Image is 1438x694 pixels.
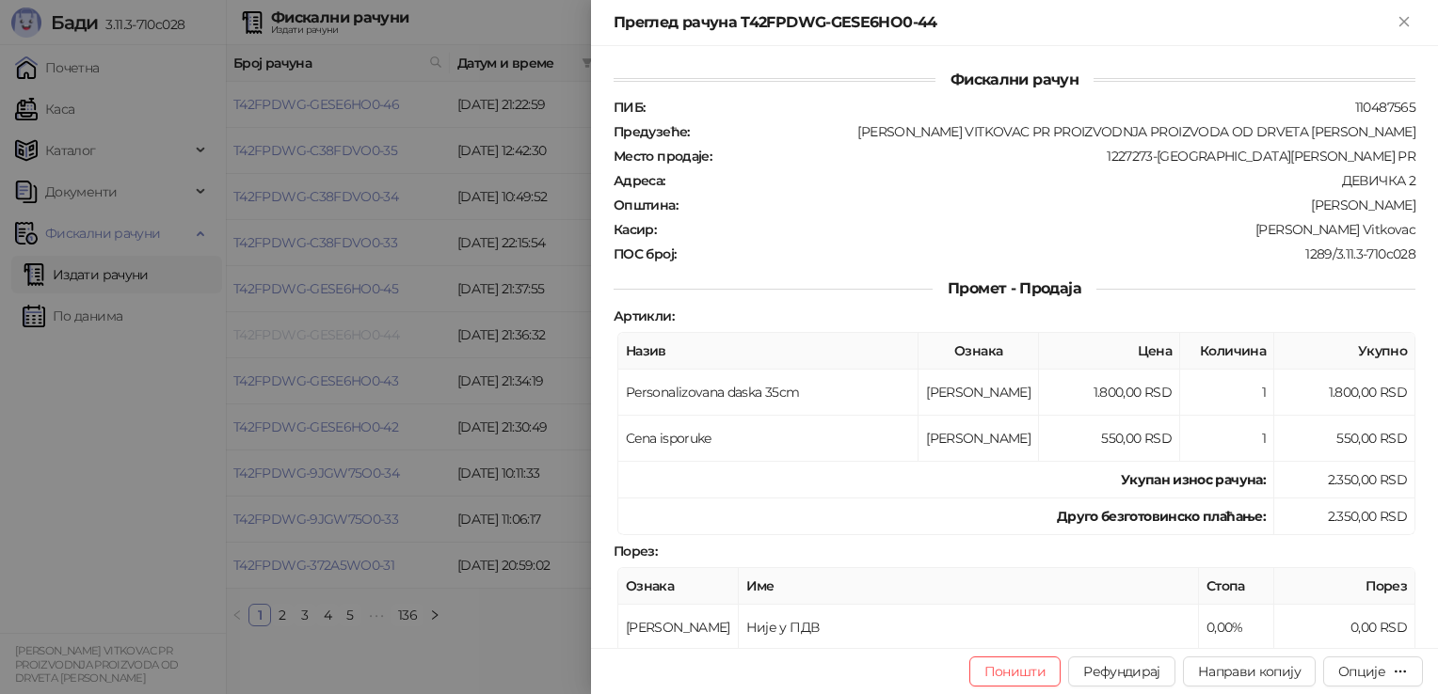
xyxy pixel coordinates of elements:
div: 110487565 [647,99,1417,116]
td: Cena isporuke [618,416,919,462]
td: 1.800,00 RSD [1274,370,1415,416]
th: Цена [1039,333,1180,370]
td: 550,00 RSD [1274,416,1415,462]
th: Ознака [919,333,1039,370]
button: Опције [1323,656,1423,686]
th: Стопа [1199,568,1274,605]
td: [PERSON_NAME] [919,370,1039,416]
strong: ПОС број : [614,245,676,262]
td: 1.800,00 RSD [1039,370,1180,416]
div: [PERSON_NAME] Vitkovac [658,221,1417,238]
td: [PERSON_NAME] [919,416,1039,462]
span: Фискални рачун [935,71,1094,88]
td: 0,00% [1199,605,1274,651]
td: Personalizovana daska 35cm [618,370,919,416]
td: 2.350,00 RSD [1274,498,1415,535]
div: Опције [1338,663,1385,680]
span: Направи копију [1198,663,1301,680]
th: Назив [618,333,919,370]
strong: Предузеће : [614,123,690,140]
strong: Касир : [614,221,656,238]
div: [PERSON_NAME] [679,197,1417,213]
th: Ознака [618,568,739,605]
div: Преглед рачуна T42FPDWG-GESE6HO0-44 [614,11,1393,34]
td: 1 [1180,416,1274,462]
th: Количина [1180,333,1274,370]
th: Укупно [1274,333,1415,370]
strong: Адреса : [614,172,665,189]
div: ДЕВИЧКА 2 [667,172,1417,189]
td: 550,00 RSD [1039,416,1180,462]
th: Порез [1274,568,1415,605]
button: Поништи [969,656,1062,686]
strong: Порез : [614,543,657,560]
button: Close [1393,11,1415,34]
div: [PERSON_NAME] VITKOVAC PR PROIZVODNJA PROIZVODA OD DRVETA [PERSON_NAME] [692,123,1417,140]
td: 1 [1180,370,1274,416]
button: Рефундирај [1068,656,1175,686]
strong: Артикли : [614,308,674,324]
td: 0,00 RSD [1274,605,1415,651]
td: [PERSON_NAME] [618,605,739,651]
strong: Место продаје : [614,148,711,165]
div: 1227273-[GEOGRAPHIC_DATA][PERSON_NAME] PR [713,148,1417,165]
span: Промет - Продаја [933,279,1096,297]
th: Име [739,568,1199,605]
button: Направи копију [1183,656,1316,686]
div: 1289/3.11.3-710c028 [678,245,1417,262]
strong: ПИБ : [614,99,645,116]
strong: Друго безготовинско плаћање : [1057,508,1266,525]
strong: Укупан износ рачуна : [1121,471,1266,488]
td: Није у ПДВ [739,605,1199,651]
strong: Општина : [614,197,678,213]
td: 2.350,00 RSD [1274,462,1415,498]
